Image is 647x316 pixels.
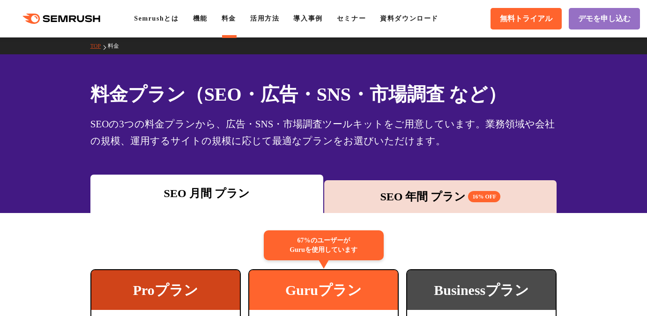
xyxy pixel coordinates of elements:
[90,116,557,149] div: SEOの3つの料金プランから、広告・SNS・市場調査ツールキットをご用意しています。業務領域や会社の規模、運用するサイトの規模に応じて最適なプランをお選びいただけます。
[90,81,557,108] h1: 料金プラン（SEO・広告・SNS・市場調査 など）
[134,15,178,22] a: Semrushとは
[380,15,439,22] a: 資料ダウンロード
[249,270,398,310] div: Guruプラン
[108,43,126,49] a: 料金
[264,230,384,260] div: 67%のユーザーが Guruを使用しています
[468,191,500,202] span: 16% OFF
[491,8,562,29] a: 無料トライアル
[407,270,556,310] div: Businessプラン
[329,188,552,205] div: SEO 年間 プラン
[578,14,631,24] span: デモを申し込む
[90,43,108,49] a: TOP
[337,15,366,22] a: セミナー
[500,14,552,24] span: 無料トライアル
[193,15,208,22] a: 機能
[91,270,240,310] div: Proプラン
[293,15,322,22] a: 導入事例
[222,15,236,22] a: 料金
[95,185,319,202] div: SEO 月間 プラン
[569,8,640,29] a: デモを申し込む
[250,15,279,22] a: 活用方法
